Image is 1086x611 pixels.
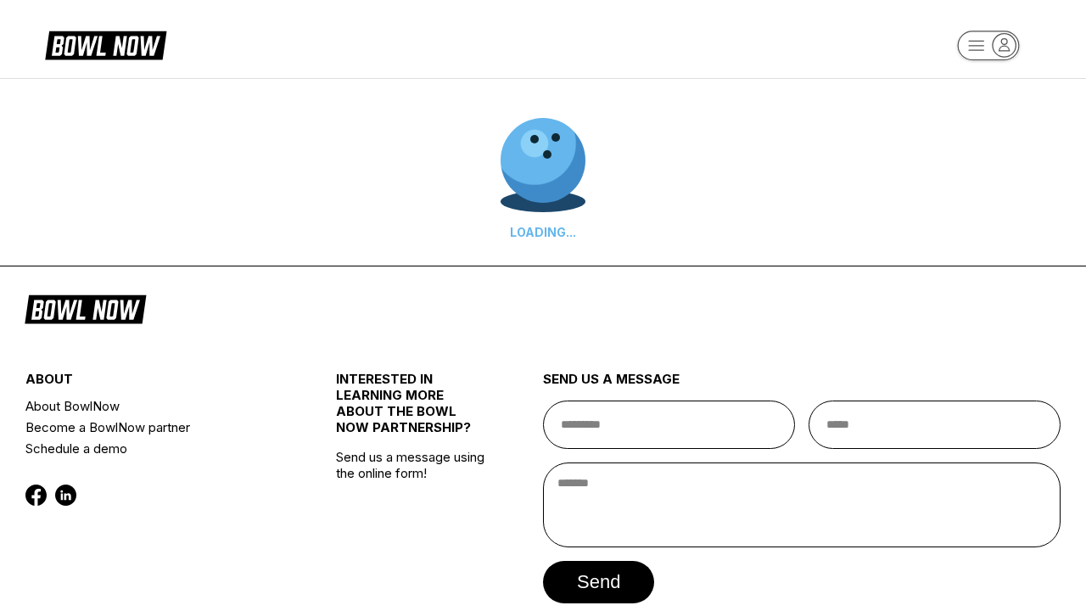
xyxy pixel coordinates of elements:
[543,371,1061,401] div: send us a message
[25,371,284,395] div: about
[25,438,284,459] a: Schedule a demo
[543,561,654,603] button: send
[501,225,585,239] div: LOADING...
[25,417,284,438] a: Become a BowlNow partner
[336,371,491,449] div: INTERESTED IN LEARNING MORE ABOUT THE BOWL NOW PARTNERSHIP?
[25,395,284,417] a: About BowlNow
